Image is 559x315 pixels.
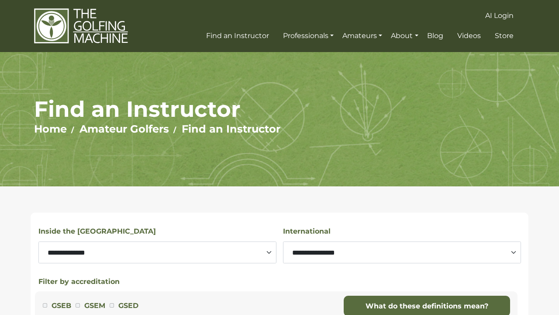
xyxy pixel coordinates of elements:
a: Videos [455,28,483,44]
label: GSEM [84,300,105,311]
span: Videos [457,31,481,40]
span: Blog [427,31,443,40]
a: Professionals [281,28,336,44]
label: GSEB [52,300,71,311]
a: Blog [425,28,445,44]
label: GSED [118,300,138,311]
img: The Golfing Machine [34,8,128,44]
a: Amateur Golfers [79,122,169,135]
a: Find an Instructor [182,122,280,135]
select: Select a state [38,241,276,263]
select: Select a country [283,241,521,263]
a: Find an Instructor [204,28,271,44]
button: Filter by accreditation [38,276,120,287]
label: International [283,226,331,237]
a: AI Login [483,8,516,24]
span: Store [495,31,514,40]
a: Home [34,122,67,135]
span: AI Login [485,11,514,20]
label: Inside the [GEOGRAPHIC_DATA] [38,226,156,237]
h1: Find an Instructor [34,96,525,122]
a: About [389,28,420,44]
a: Amateurs [340,28,384,44]
span: Find an Instructor [206,31,269,40]
a: Store [493,28,516,44]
